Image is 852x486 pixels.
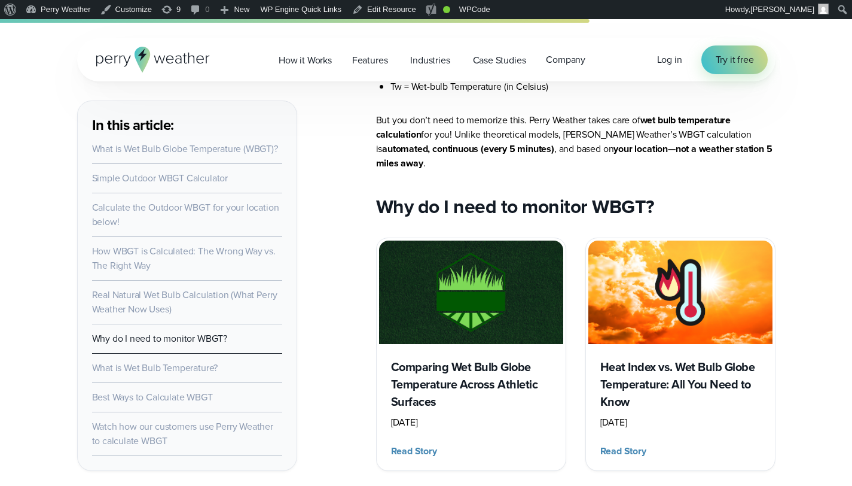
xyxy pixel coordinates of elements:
div: Good [443,6,450,13]
h3: Comparing Wet Bulb Globe Temperature Across Athletic Surfaces [391,359,551,411]
div: [DATE] [600,415,761,430]
button: Read Story [391,444,442,458]
li: T = Temperature in Celsius [390,37,775,51]
span: Company [546,53,585,67]
li: Tw = Wet-bulb Temperature (in Celsius) [390,80,775,94]
strong: automated, continuous (every 5 minutes) [382,142,554,156]
span: Try it free [716,53,754,67]
span: Industries [410,53,450,68]
a: Calculate the Outdoor WBGT for your location below! [92,201,279,229]
a: How it Works [268,48,342,72]
button: Read Story [600,444,651,458]
img: Wet bulb globe temperature surfaces wbgt [379,241,563,344]
span: Read Story [600,444,646,458]
a: Heat Index vs Wet bulb globe temperature Heat Index vs. Wet Bulb Globe Temperature: All You Need ... [585,238,775,471]
span: Log in [657,53,682,66]
span: How it Works [279,53,332,68]
a: Best Ways to Calculate WBGT [92,390,213,404]
a: What is Wet Bulb Temperature? [92,361,218,375]
a: Real Natural Wet Bulb Calculation (What Perry Weather Now Uses) [92,288,278,316]
div: slideshow [376,238,775,471]
a: Log in [657,53,682,67]
strong: your location—not a weather station 5 miles away [376,142,772,170]
a: Simple Outdoor WBGT Calculator [92,171,228,185]
p: But you don’t need to memorize this. Perry Weather takes care of for you! Unlike theoretical mode... [376,113,775,171]
span: Case Studies [473,53,526,68]
span: [PERSON_NAME] [750,5,814,14]
h3: Heat Index vs. Wet Bulb Globe Temperature: All You Need to Know [600,359,761,411]
a: How WBGT is Calculated: The Wrong Way vs. The Right Way [92,244,276,272]
h3: In this article: [92,116,282,135]
a: Try it free [701,45,768,74]
a: Case Studies [463,48,536,72]
strong: wet bulb temperature calculation [376,113,731,141]
a: Why do I need to monitor WBGT? [92,332,227,345]
span: Features [352,53,388,68]
a: Watch how our customers use Perry Weather to calculate WBGT [92,420,273,448]
a: Wet bulb globe temperature surfaces wbgt Comparing Wet Bulb Globe Temperature Across Athletic Sur... [376,238,566,471]
a: What is Wet Bulb Globe Temperature (WBGT)? [92,142,278,156]
div: [DATE] [391,415,551,430]
img: Heat Index vs Wet bulb globe temperature [588,241,772,344]
span: Read Story [391,444,437,458]
h2: Why do I need to monitor WBGT? [376,195,775,218]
